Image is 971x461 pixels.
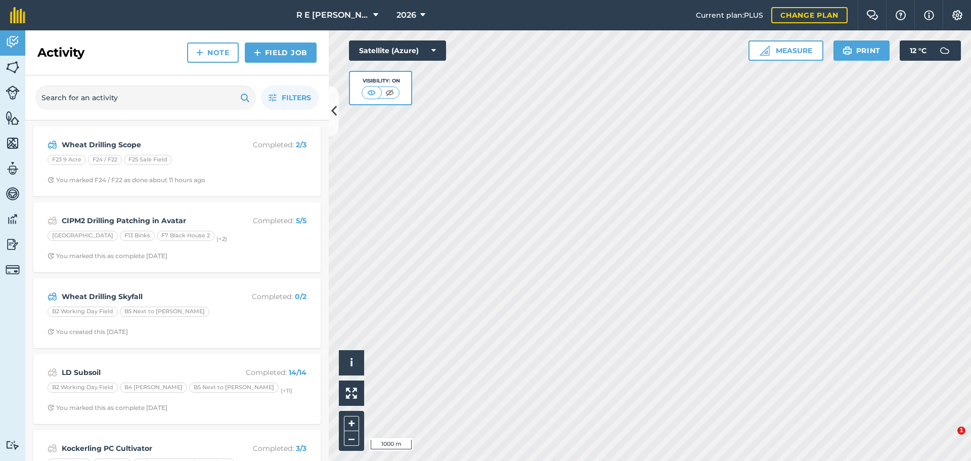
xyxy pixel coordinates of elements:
img: svg+xml;base64,PD94bWwgdmVyc2lvbj0iMS4wIiBlbmNvZGluZz0idXRmLTgiPz4KPCEtLSBHZW5lcmF0b3I6IEFkb2JlIE... [6,161,20,176]
div: You created this [DATE] [48,328,128,336]
h2: Activity [37,45,84,61]
a: Wheat Drilling SkyfallCompleted: 0/2B2 Working Day FieldB5 Next to [PERSON_NAME]Clock with arrow ... [39,284,315,342]
img: Four arrows, one pointing top left, one top right, one bottom right and the last bottom left [346,388,357,399]
img: svg+xml;base64,PD94bWwgdmVyc2lvbj0iMS4wIiBlbmNvZGluZz0idXRmLTgiPz4KPCEtLSBHZW5lcmF0b3I6IEFkb2JlIE... [6,186,20,201]
span: R E [PERSON_NAME] [296,9,369,21]
p: Completed : [226,215,306,226]
button: Satellite (Azure) [349,40,446,61]
small: (+ 2 ) [216,235,227,242]
img: svg+xml;base64,PHN2ZyB4bWxucz0iaHR0cDovL3d3dy53My5vcmcvMjAwMC9zdmciIHdpZHRoPSI1NiIgaGVpZ2h0PSI2MC... [6,60,20,75]
strong: LD Subsoil [62,367,222,378]
strong: 3 / 3 [296,444,306,453]
strong: CIPM2 Drilling Patching in Avatar [62,215,222,226]
strong: 2 / 3 [296,140,306,149]
a: Note [187,43,239,63]
img: svg+xml;base64,PD94bWwgdmVyc2lvbj0iMS4wIiBlbmNvZGluZz0idXRmLTgiPz4KPCEtLSBHZW5lcmF0b3I6IEFkb2JlIE... [6,86,20,100]
p: Completed : [226,367,306,378]
strong: 5 / 5 [296,216,306,225]
strong: Kockerling PC Cultivator [62,443,222,454]
p: Completed : [226,139,306,150]
img: svg+xml;base64,PHN2ZyB4bWxucz0iaHR0cDovL3d3dy53My5vcmcvMjAwMC9zdmciIHdpZHRoPSIxOSIgaGVpZ2h0PSIyNC... [843,45,852,57]
img: svg+xml;base64,PHN2ZyB4bWxucz0iaHR0cDovL3d3dy53My5vcmcvMjAwMC9zdmciIHdpZHRoPSI1MCIgaGVpZ2h0PSI0MC... [365,88,378,98]
strong: 14 / 14 [289,368,306,377]
img: svg+xml;base64,PHN2ZyB4bWxucz0iaHR0cDovL3d3dy53My5vcmcvMjAwMC9zdmciIHdpZHRoPSI1MCIgaGVpZ2h0PSI0MC... [383,88,396,98]
input: Search for an activity [35,86,256,110]
img: svg+xml;base64,PHN2ZyB4bWxucz0iaHR0cDovL3d3dy53My5vcmcvMjAwMC9zdmciIHdpZHRoPSIxNCIgaGVpZ2h0PSIyNC... [196,47,203,59]
div: B2 Working Day Field [48,383,118,393]
img: Two speech bubbles overlapping with the left bubble in the forefront [866,10,878,20]
div: You marked F24 / F22 as done about 11 hours ago [48,176,205,184]
img: svg+xml;base64,PD94bWwgdmVyc2lvbj0iMS4wIiBlbmNvZGluZz0idXRmLTgiPz4KPCEtLSBHZW5lcmF0b3I6IEFkb2JlIE... [48,139,57,151]
button: – [344,431,359,446]
img: A question mark icon [895,10,907,20]
img: svg+xml;base64,PHN2ZyB4bWxucz0iaHR0cDovL3d3dy53My5vcmcvMjAwMC9zdmciIHdpZHRoPSI1NiIgaGVpZ2h0PSI2MC... [6,136,20,151]
div: F24 / F22 [88,155,122,165]
span: 2026 [396,9,416,21]
img: svg+xml;base64,PD94bWwgdmVyc2lvbj0iMS4wIiBlbmNvZGluZz0idXRmLTgiPz4KPCEtLSBHZW5lcmF0b3I6IEFkb2JlIE... [48,290,57,303]
div: F7 Black House 2 [157,231,214,241]
button: + [344,416,359,431]
img: Clock with arrow pointing clockwise [48,404,54,411]
img: svg+xml;base64,PD94bWwgdmVyc2lvbj0iMS4wIiBlbmNvZGluZz0idXRmLTgiPz4KPCEtLSBHZW5lcmF0b3I6IEFkb2JlIE... [6,212,20,227]
div: B5 Next to [PERSON_NAME] [189,383,279,393]
span: Filters [282,92,311,103]
img: svg+xml;base64,PHN2ZyB4bWxucz0iaHR0cDovL3d3dy53My5vcmcvMjAwMC9zdmciIHdpZHRoPSI1NiIgaGVpZ2h0PSI2MC... [6,110,20,125]
span: 1 [957,427,965,435]
button: i [339,350,364,375]
span: 12 ° C [910,40,926,61]
div: [GEOGRAPHIC_DATA] [48,231,118,241]
div: B4 [PERSON_NAME] [120,383,187,393]
button: Measure [748,40,823,61]
div: F25 Sale Field [124,155,172,165]
button: 12 °C [900,40,961,61]
img: svg+xml;base64,PD94bWwgdmVyc2lvbj0iMS4wIiBlbmNvZGluZz0idXRmLTgiPz4KPCEtLSBHZW5lcmF0b3I6IEFkb2JlIE... [6,440,20,450]
a: Field Job [245,43,317,63]
img: Clock with arrow pointing clockwise [48,177,54,183]
img: svg+xml;base64,PD94bWwgdmVyc2lvbj0iMS4wIiBlbmNvZGluZz0idXRmLTgiPz4KPCEtLSBHZW5lcmF0b3I6IEFkb2JlIE... [48,215,57,227]
img: A cog icon [951,10,963,20]
div: F13 Binks [120,231,155,241]
img: svg+xml;base64,PD94bWwgdmVyc2lvbj0iMS4wIiBlbmNvZGluZz0idXRmLTgiPz4KPCEtLSBHZW5lcmF0b3I6IEFkb2JlIE... [935,40,955,61]
iframe: Intercom live chat [937,427,961,451]
p: Completed : [226,291,306,302]
img: svg+xml;base64,PHN2ZyB4bWxucz0iaHR0cDovL3d3dy53My5vcmcvMjAwMC9zdmciIHdpZHRoPSIxNyIgaGVpZ2h0PSIxNy... [924,9,934,21]
img: Ruler icon [760,46,770,56]
small: (+ 11 ) [281,387,292,394]
a: Wheat Drilling ScopeCompleted: 2/3F23 9 AcreF24 / F22F25 Sale FieldClock with arrow pointing cloc... [39,133,315,190]
span: i [350,356,353,369]
a: CIPM2 Drilling Patching in AvatarCompleted: 5/5[GEOGRAPHIC_DATA]F13 BinksF7 Black House 2(+2)Cloc... [39,208,315,266]
img: Clock with arrow pointing clockwise [48,328,54,335]
a: LD SubsoilCompleted: 14/14B2 Working Day FieldB4 [PERSON_NAME]B5 Next to [PERSON_NAME](+11)Clock ... [39,360,315,418]
img: svg+xml;base64,PD94bWwgdmVyc2lvbj0iMS4wIiBlbmNvZGluZz0idXRmLTgiPz4KPCEtLSBHZW5lcmF0b3I6IEFkb2JlIE... [48,366,57,379]
img: Clock with arrow pointing clockwise [48,253,54,259]
img: svg+xml;base64,PHN2ZyB4bWxucz0iaHR0cDovL3d3dy53My5vcmcvMjAwMC9zdmciIHdpZHRoPSIxNCIgaGVpZ2h0PSIyNC... [254,47,261,59]
div: B5 Next to [PERSON_NAME] [120,307,209,317]
div: B2 Working Day Field [48,307,118,317]
img: svg+xml;base64,PD94bWwgdmVyc2lvbj0iMS4wIiBlbmNvZGluZz0idXRmLTgiPz4KPCEtLSBHZW5lcmF0b3I6IEFkb2JlIE... [6,263,20,277]
div: Visibility: On [362,77,400,85]
strong: Wheat Drilling Scope [62,139,222,150]
span: Current plan : PLUS [696,10,763,21]
a: Change plan [771,7,848,23]
div: F23 9 Acre [48,155,86,165]
p: Completed : [226,443,306,454]
button: Print [833,40,890,61]
img: svg+xml;base64,PD94bWwgdmVyc2lvbj0iMS4wIiBlbmNvZGluZz0idXRmLTgiPz4KPCEtLSBHZW5lcmF0b3I6IEFkb2JlIE... [48,442,57,454]
div: You marked this as complete [DATE] [48,252,167,260]
strong: 0 / 2 [295,292,306,301]
div: You marked this as complete [DATE] [48,404,167,412]
img: svg+xml;base64,PHN2ZyB4bWxucz0iaHR0cDovL3d3dy53My5vcmcvMjAwMC9zdmciIHdpZHRoPSIxOSIgaGVpZ2h0PSIyNC... [240,92,250,104]
strong: Wheat Drilling Skyfall [62,291,222,302]
img: svg+xml;base64,PD94bWwgdmVyc2lvbj0iMS4wIiBlbmNvZGluZz0idXRmLTgiPz4KPCEtLSBHZW5lcmF0b3I6IEFkb2JlIE... [6,34,20,50]
img: svg+xml;base64,PD94bWwgdmVyc2lvbj0iMS4wIiBlbmNvZGluZz0idXRmLTgiPz4KPCEtLSBHZW5lcmF0b3I6IEFkb2JlIE... [6,237,20,252]
img: fieldmargin Logo [10,7,25,23]
button: Filters [261,86,319,110]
